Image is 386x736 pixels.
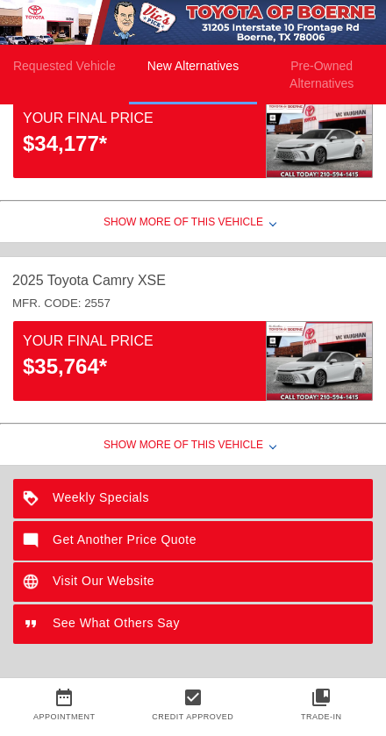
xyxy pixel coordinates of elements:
span: 2557 [84,297,111,310]
strong: $35,764* [23,354,107,378]
a: Visit Our Website [13,562,373,602]
strong: $34,177* [23,132,107,155]
img: ic_mode_comment_white_24dp_2x.png [13,521,53,561]
span: MFR. CODE: [12,297,82,310]
div: XSE [138,267,166,295]
img: ic_format_quote_white_24dp_2x.png [13,604,53,644]
a: collections_bookmark [257,687,386,708]
a: Trade-In [301,712,342,721]
li: Pre-Owned Alternatives [257,45,386,104]
img: ic_loyalty_white_24dp_2x.png [13,479,53,518]
a: Weekly Specials [13,479,373,518]
li: New Alternatives [129,45,258,104]
a: check_box [129,687,258,708]
a: Appointment [33,712,96,721]
a: See What Others Say [13,604,373,644]
div: Your Final Price [23,108,266,129]
div: Your Final Price [23,331,266,352]
a: Get Another Price Quote [13,521,373,561]
div: 2025 Toyota Camry [12,267,133,295]
a: Credit Approved [152,712,233,721]
img: ic_language_white_24dp_2x.png [13,562,53,602]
